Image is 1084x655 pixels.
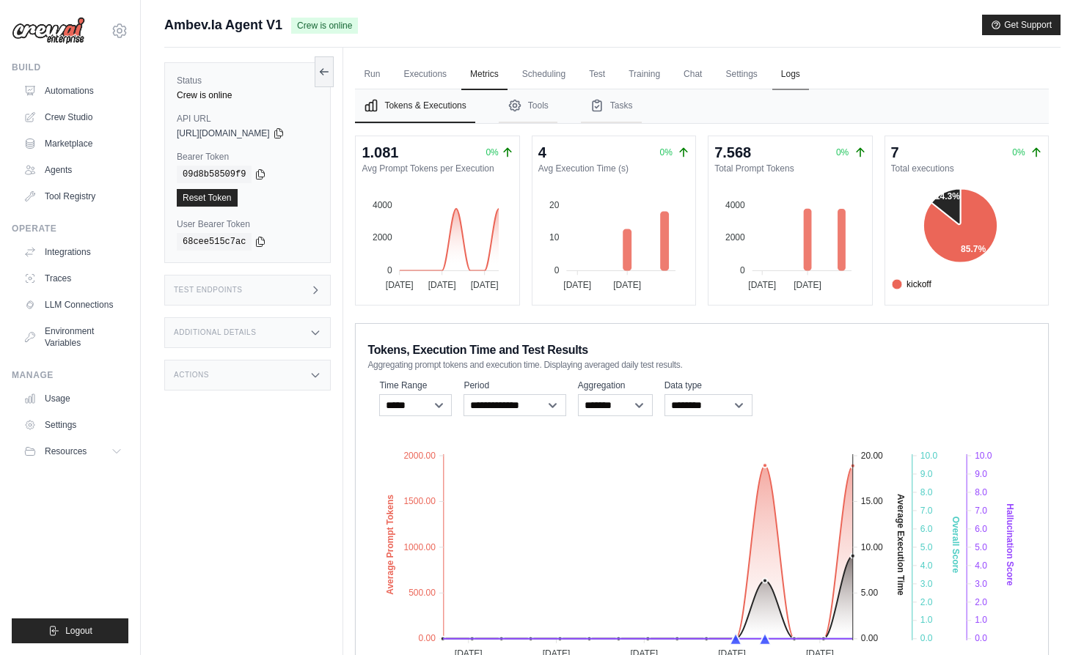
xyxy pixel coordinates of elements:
span: kickoff [892,278,931,291]
tspan: 4000 [725,200,745,210]
label: Data type [664,380,752,391]
tspan: 10.00 [861,542,883,552]
tspan: 7.0 [920,506,933,516]
tspan: 1.0 [975,615,988,625]
span: 0% [1012,147,1025,158]
a: Automations [18,79,128,103]
nav: Tabs [355,89,1049,123]
tspan: [DATE] [749,280,777,290]
span: 0% [836,147,849,158]
a: Training [620,59,669,90]
text: Average Execution Time [896,494,907,596]
a: Traces [18,267,128,290]
a: Settings [717,59,766,90]
tspan: 2000 [373,232,392,243]
tspan: 20 [549,200,560,210]
div: Build [12,62,128,73]
button: Resources [18,440,128,463]
tspan: 500.00 [409,588,436,598]
tspan: 9.0 [975,469,988,479]
a: Executions [395,59,455,90]
a: Metrics [461,59,508,90]
tspan: 0 [554,265,559,275]
tspan: 7.0 [975,506,988,516]
a: Integrations [18,240,128,264]
tspan: 4.0 [920,560,933,571]
button: Get Support [982,15,1061,35]
tspan: 5.0 [920,542,933,552]
label: Status [177,75,318,86]
tspan: 3.0 [920,579,933,589]
tspan: [DATE] [428,280,456,290]
button: Logout [12,618,128,643]
tspan: 10.0 [920,451,938,461]
tspan: 0 [740,265,745,275]
tspan: 10 [549,232,560,243]
tspan: 15.00 [861,496,883,506]
a: Run [355,59,389,90]
dt: Total executions [891,163,1042,174]
tspan: 2.0 [920,597,933,607]
label: Bearer Token [177,151,318,163]
tspan: [DATE] [386,280,414,290]
tspan: 0.00 [419,633,436,643]
button: Tools [499,89,557,123]
h3: Actions [174,371,209,380]
a: Environment Variables [18,319,128,355]
text: Overall Score [951,517,961,574]
tspan: 2000 [725,232,745,243]
tspan: 4000 [373,200,392,210]
span: Logout [65,625,92,637]
label: Time Range [379,380,452,391]
div: Manage [12,369,128,381]
text: Average Prompt Tokens [385,495,395,595]
tspan: 6.0 [975,524,988,534]
a: Test [580,59,614,90]
tspan: 8.0 [975,487,988,497]
div: Operate [12,223,128,234]
div: Crew is online [177,89,318,101]
tspan: 0.0 [975,633,988,643]
label: Aggregation [578,380,653,391]
tspan: [DATE] [563,280,591,290]
tspan: [DATE] [794,280,821,290]
tspan: 8.0 [920,487,933,497]
tspan: 10.0 [975,451,993,461]
a: Agents [18,158,128,182]
a: Reset Token [177,189,238,207]
tspan: [DATE] [471,280,499,290]
a: LLM Connections [18,293,128,317]
dt: Avg Execution Time (s) [538,163,689,174]
tspan: 4.0 [975,560,988,571]
button: Tasks [581,89,642,123]
tspan: 5.00 [861,588,879,598]
a: Scheduling [513,59,574,90]
a: Crew Studio [18,106,128,129]
dt: Avg Prompt Tokens per Execution [362,163,513,174]
label: API URL [177,113,318,125]
a: Marketplace [18,132,128,155]
div: 1.081 [362,142,398,163]
h3: Additional Details [174,328,256,337]
tspan: 3.0 [975,579,988,589]
span: [URL][DOMAIN_NAME] [177,127,270,139]
tspan: 1000.00 [404,542,436,552]
span: 0% [660,147,673,158]
span: 0% [486,147,498,158]
tspan: 9.0 [920,469,933,479]
a: Usage [18,387,128,410]
span: Tokens, Execution Time and Test Results [367,341,588,359]
tspan: 2.0 [975,597,988,607]
a: Logs [772,59,809,90]
tspan: 1.0 [920,615,933,625]
div: 7 [891,142,899,163]
a: Tool Registry [18,185,128,208]
tspan: 0.0 [920,633,933,643]
span: Resources [45,445,87,457]
a: Chat [675,59,711,90]
img: Logo [12,17,85,45]
div: 7.568 [714,142,751,163]
tspan: 2000.00 [404,451,436,461]
label: User Bearer Token [177,218,318,230]
label: Period [464,380,565,391]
